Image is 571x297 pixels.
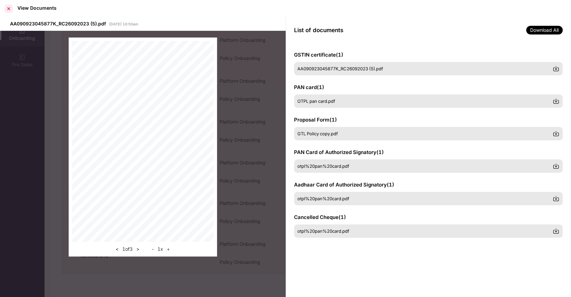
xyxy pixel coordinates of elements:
[294,117,337,123] span: Proposal Form ( 1 )
[297,98,335,104] span: OTPL pan card.pdf
[297,196,349,201] span: otpl%20pan%20card.pdf
[150,245,172,253] div: 1 x
[294,27,343,33] span: List of documents
[553,130,559,137] img: svg+xml;base64,PHN2ZyBpZD0iRG93bmxvYWQtMzJ4MzIiIHhtbG5zPSJodHRwOi8vd3d3LnczLm9yZy8yMDAwL3N2ZyIgd2...
[294,84,324,90] span: PAN card ( 1 )
[553,65,559,72] img: svg+xml;base64,PHN2ZyBpZD0iRG93bmxvYWQtMzJ4MzIiIHhtbG5zPSJodHRwOi8vd3d3LnczLm9yZy8yMDAwL3N2ZyIgd2...
[553,195,559,202] img: svg+xml;base64,PHN2ZyBpZD0iRG93bmxvYWQtMzJ4MzIiIHhtbG5zPSJodHRwOi8vd3d3LnczLm9yZy8yMDAwL3N2ZyIgd2...
[294,52,343,58] span: GSTIN certificate ( 1 )
[294,181,394,188] span: Aadhaar Card of Authorized Signatory ( 1 )
[297,66,383,71] span: AA090923045877K_RC26092023 (5).pdf
[134,245,141,253] button: >
[114,245,141,253] div: 1 of 3
[297,131,338,136] span: GTL Policy copy.pdf
[150,245,156,253] button: -
[553,98,559,104] img: svg+xml;base64,PHN2ZyBpZD0iRG93bmxvYWQtMzJ4MzIiIHhtbG5zPSJodHRwOi8vd3d3LnczLm9yZy8yMDAwL3N2ZyIgd2...
[553,163,559,169] img: svg+xml;base64,PHN2ZyBpZD0iRG93bmxvYWQtMzJ4MzIiIHhtbG5zPSJodHRwOi8vd3d3LnczLm9yZy8yMDAwL3N2ZyIgd2...
[109,22,138,26] span: [DATE] 10:50am
[17,5,57,11] div: View Documents
[10,21,106,26] span: AA090923045877K_RC26092023 (5).pdf
[294,214,346,220] span: Cancelled Cheque ( 1 )
[297,163,349,169] span: otpl%20pan%20card.pdf
[165,245,172,253] button: +
[114,245,121,253] button: <
[294,149,384,155] span: PAN Card of Authorized Signatory ( 1 )
[297,228,349,234] span: otpl%20pan%20card.pdf
[526,26,563,34] span: Download All
[553,228,559,234] img: svg+xml;base64,PHN2ZyBpZD0iRG93bmxvYWQtMzJ4MzIiIHhtbG5zPSJodHRwOi8vd3d3LnczLm9yZy8yMDAwL3N2ZyIgd2...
